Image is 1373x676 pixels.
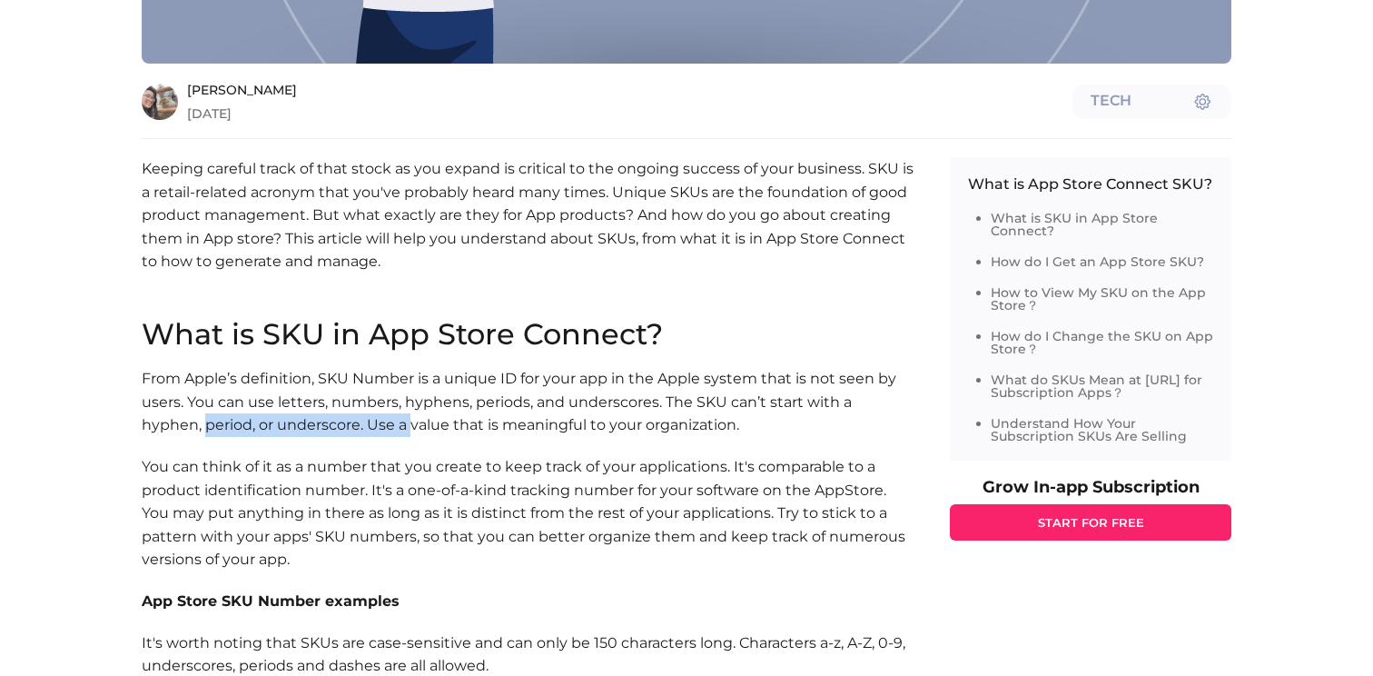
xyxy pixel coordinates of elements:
span: [PERSON_NAME] [187,84,1063,96]
a: How to View My SKU on the App Store？ [991,284,1206,313]
p: What is App Store Connect SKU? [968,175,1213,194]
img: aubrey.jpg [142,84,178,120]
p: You can think of it as a number that you create to keep track of your applications. It's comparab... [142,455,914,572]
a: What is SKU in App Store Connect? [991,210,1158,239]
a: Understand How Your Subscription SKUs Are Selling [991,415,1187,444]
a: How do I Change the SKU on App Store？ [991,328,1213,357]
span: [DATE] [187,107,1063,120]
p: Keeping careful track of that stock as you expand is critical to the ongoing success of your busi... [142,157,914,273]
a: What do SKUs Mean at [URL] for Subscription Apps？ [991,372,1202,401]
p: From Apple’s definition, SKU Number is a unique ID for your app in the Apple system that is not s... [142,367,914,437]
b: App Store SKU Number examples [142,592,400,610]
p: Grow In-app Subscription [950,479,1231,495]
span: Tech [1091,94,1131,110]
a: How do I Get an App Store SKU? [991,253,1204,270]
h2: What is SKU in App Store Connect? [142,320,914,349]
a: START FOR FREE [950,504,1231,541]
